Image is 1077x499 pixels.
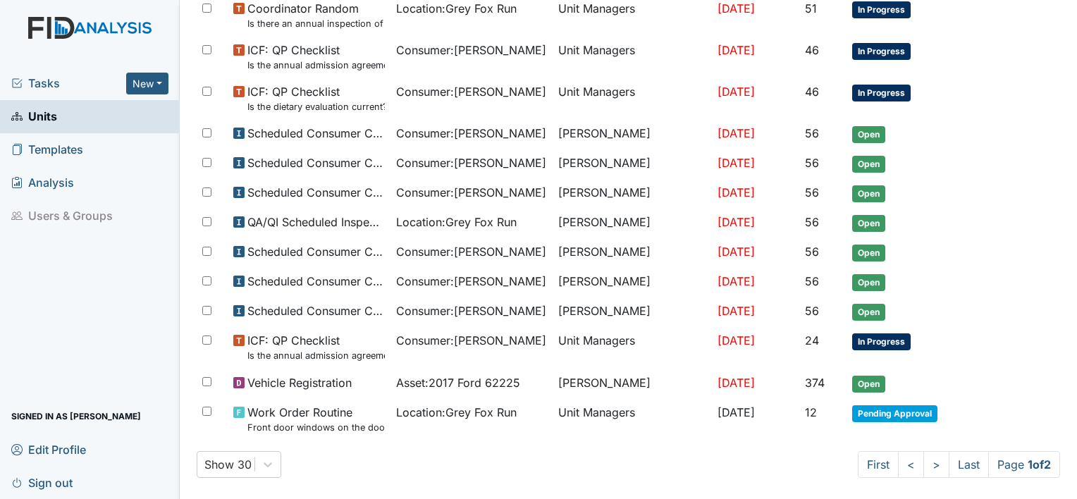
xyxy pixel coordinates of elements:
[718,126,755,140] span: [DATE]
[852,85,911,101] span: In Progress
[718,43,755,57] span: [DATE]
[858,451,1060,478] nav: task-pagination
[852,333,911,350] span: In Progress
[923,451,949,478] a: >
[718,185,755,199] span: [DATE]
[805,274,819,288] span: 56
[247,125,384,142] span: Scheduled Consumer Chart Review
[852,304,885,321] span: Open
[858,451,899,478] a: First
[718,333,755,347] span: [DATE]
[396,184,546,201] span: Consumer : [PERSON_NAME]
[247,349,384,362] small: Is the annual admission agreement current? (document the date in the comment section)
[247,154,384,171] span: Scheduled Consumer Chart Review
[247,374,352,391] span: Vehicle Registration
[718,304,755,318] span: [DATE]
[898,451,924,478] a: <
[805,43,819,57] span: 46
[852,43,911,60] span: In Progress
[718,274,755,288] span: [DATE]
[396,125,546,142] span: Consumer : [PERSON_NAME]
[852,126,885,143] span: Open
[553,208,712,238] td: [PERSON_NAME]
[11,438,86,460] span: Edit Profile
[805,405,817,419] span: 12
[553,369,712,398] td: [PERSON_NAME]
[553,119,712,149] td: [PERSON_NAME]
[396,374,520,391] span: Asset : 2017 Ford 62225
[553,326,712,368] td: Unit Managers
[204,456,252,473] div: Show 30
[11,172,74,194] span: Analysis
[805,215,819,229] span: 56
[553,297,712,326] td: [PERSON_NAME]
[718,1,755,16] span: [DATE]
[718,85,755,99] span: [DATE]
[247,17,384,30] small: Is there an annual inspection of the Security and Fire alarm system on file?
[805,245,819,259] span: 56
[852,1,911,18] span: In Progress
[718,405,755,419] span: [DATE]
[553,238,712,267] td: [PERSON_NAME]
[11,472,73,493] span: Sign out
[247,58,384,72] small: Is the annual admission agreement current? (document the date in the comment section)
[247,332,384,362] span: ICF: QP Checklist Is the annual admission agreement current? (document the date in the comment se...
[852,376,885,393] span: Open
[396,154,546,171] span: Consumer : [PERSON_NAME]
[805,304,819,318] span: 56
[852,185,885,202] span: Open
[11,106,57,128] span: Units
[805,1,817,16] span: 51
[126,73,168,94] button: New
[718,376,755,390] span: [DATE]
[852,274,885,291] span: Open
[718,156,755,170] span: [DATE]
[553,178,712,208] td: [PERSON_NAME]
[553,398,712,440] td: Unit Managers
[396,214,517,230] span: Location : Grey Fox Run
[718,245,755,259] span: [DATE]
[553,149,712,178] td: [PERSON_NAME]
[247,184,384,201] span: Scheduled Consumer Chart Review
[805,185,819,199] span: 56
[11,405,141,427] span: Signed in as [PERSON_NAME]
[852,245,885,261] span: Open
[852,405,937,422] span: Pending Approval
[805,126,819,140] span: 56
[396,404,517,421] span: Location : Grey Fox Run
[805,156,819,170] span: 56
[949,451,989,478] a: Last
[805,333,819,347] span: 24
[852,156,885,173] span: Open
[11,139,83,161] span: Templates
[718,215,755,229] span: [DATE]
[553,267,712,297] td: [PERSON_NAME]
[247,302,384,319] span: Scheduled Consumer Chart Review
[396,83,546,100] span: Consumer : [PERSON_NAME]
[396,332,546,349] span: Consumer : [PERSON_NAME]
[396,273,546,290] span: Consumer : [PERSON_NAME]
[247,421,384,434] small: Front door windows on the door
[247,214,384,230] span: QA/QI Scheduled Inspection
[247,42,384,72] span: ICF: QP Checklist Is the annual admission agreement current? (document the date in the comment se...
[805,376,825,390] span: 374
[247,273,384,290] span: Scheduled Consumer Chart Review
[396,302,546,319] span: Consumer : [PERSON_NAME]
[247,243,384,260] span: Scheduled Consumer Chart Review
[396,42,546,58] span: Consumer : [PERSON_NAME]
[247,83,384,113] span: ICF: QP Checklist Is the dietary evaluation current? (document the date in the comment section)
[11,75,126,92] a: Tasks
[553,36,712,78] td: Unit Managers
[1028,457,1051,472] strong: 1 of 2
[396,243,546,260] span: Consumer : [PERSON_NAME]
[805,85,819,99] span: 46
[852,215,885,232] span: Open
[247,404,384,434] span: Work Order Routine Front door windows on the door
[247,100,384,113] small: Is the dietary evaluation current? (document the date in the comment section)
[988,451,1060,478] span: Page
[553,78,712,119] td: Unit Managers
